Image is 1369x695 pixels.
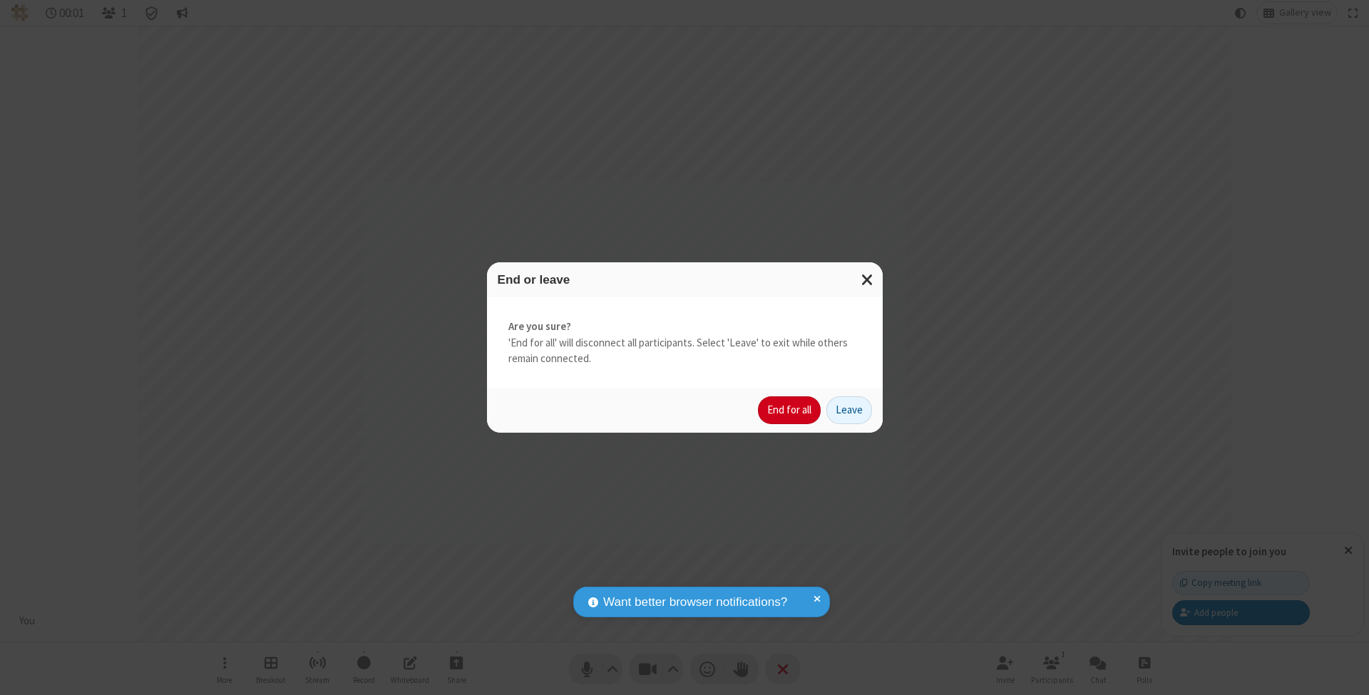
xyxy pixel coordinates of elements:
button: End for all [758,396,821,425]
span: Want better browser notifications? [603,593,787,612]
button: Close modal [853,262,883,297]
button: Leave [826,396,872,425]
strong: Are you sure? [508,319,861,335]
h3: End or leave [498,273,872,287]
div: 'End for all' will disconnect all participants. Select 'Leave' to exit while others remain connec... [487,297,883,388]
